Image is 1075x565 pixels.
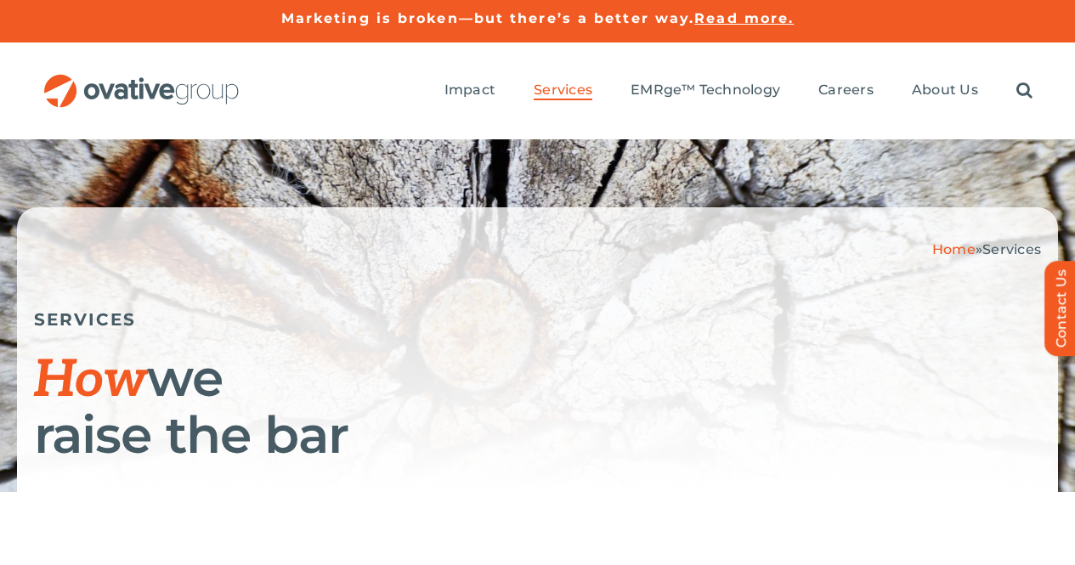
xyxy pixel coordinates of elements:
span: Impact [444,82,495,99]
nav: Menu [444,64,1033,118]
a: Home [932,241,976,257]
span: EMRge™ Technology [631,82,780,99]
a: Marketing is broken—but there’s a better way. [281,10,695,26]
a: Careers [818,82,874,100]
a: EMRge™ Technology [631,82,780,100]
span: Careers [818,82,874,99]
a: Read more. [694,10,794,26]
h1: we raise the bar [34,351,1041,462]
a: About Us [912,82,978,100]
span: Services [534,82,592,99]
a: OG_Full_horizontal_RGB [42,72,240,88]
span: How [34,350,147,411]
span: » [932,241,1041,257]
span: About Us [912,82,978,99]
a: Services [534,82,592,100]
a: Impact [444,82,495,100]
h5: SERVICES [34,309,1041,330]
a: Search [1016,82,1033,100]
span: Services [982,241,1041,257]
